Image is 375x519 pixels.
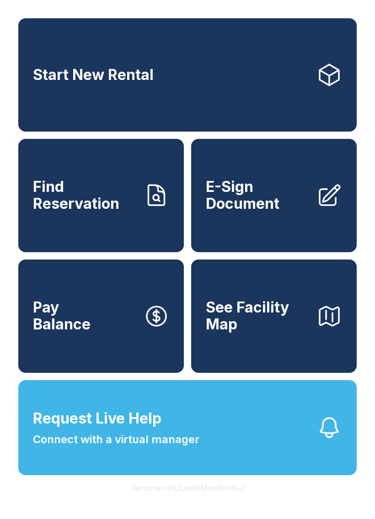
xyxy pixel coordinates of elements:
button: PayBalance [18,259,184,373]
a: Find Reservation [18,139,184,252]
button: See Facility Map [191,259,357,373]
span: Pay Balance [33,299,91,333]
span: Find Reservation [33,179,136,212]
button: Request Live HelpConnect with a virtual manager [18,380,357,475]
button: VersionkrrefDLawElMlwz8nfSsJ [123,475,252,501]
span: E-Sign Document [206,179,309,212]
a: Start New Rental [18,18,357,132]
span: See Facility Map [206,299,309,333]
a: E-Sign Document [191,139,357,252]
span: Request Live Help [33,408,161,429]
span: Start New Rental [33,67,154,84]
span: Connect with a virtual manager [33,431,199,448]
